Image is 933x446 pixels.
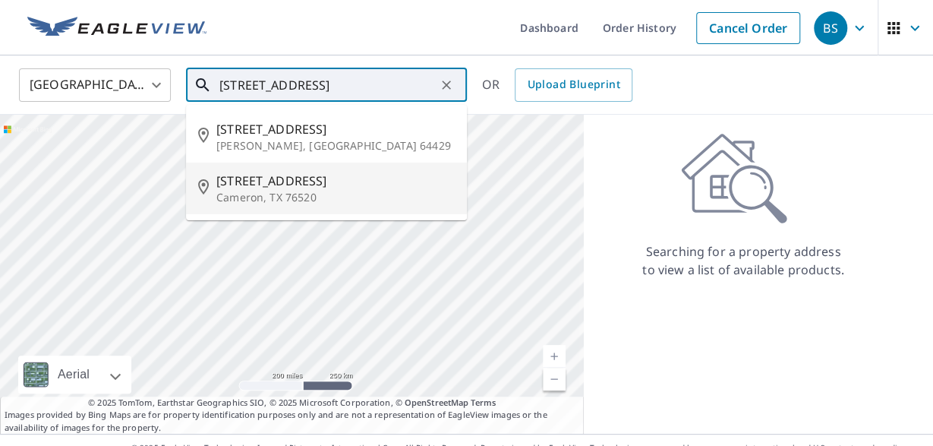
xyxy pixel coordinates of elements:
span: [STREET_ADDRESS] [216,120,455,138]
button: Clear [436,74,457,96]
div: OR [482,68,632,102]
div: Aerial [53,356,94,394]
a: Upload Blueprint [515,68,632,102]
span: [STREET_ADDRESS] [216,172,455,190]
span: Upload Blueprint [527,75,619,94]
div: [GEOGRAPHIC_DATA] [19,64,171,106]
a: Cancel Order [696,12,800,44]
div: BS [814,11,847,45]
a: Terms [471,397,496,408]
img: EV Logo [27,17,206,40]
input: Search by address or latitude-longitude [219,64,436,106]
a: OpenStreetMap [405,397,468,408]
div: Aerial [18,356,131,394]
p: [PERSON_NAME], [GEOGRAPHIC_DATA] 64429 [216,138,455,153]
span: © 2025 TomTom, Earthstar Geographics SIO, © 2025 Microsoft Corporation, © [88,397,496,410]
a: Current Level 5, Zoom Out [543,368,566,391]
p: Cameron, TX 76520 [216,190,455,205]
p: Searching for a property address to view a list of available products. [641,242,845,279]
a: Current Level 5, Zoom In [543,345,566,368]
